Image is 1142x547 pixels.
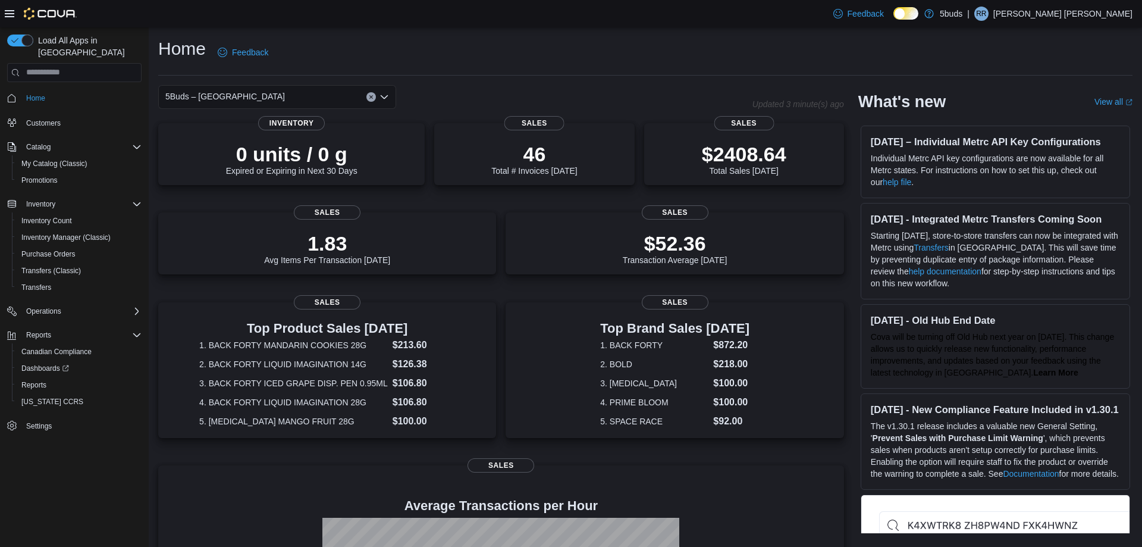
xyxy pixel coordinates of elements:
a: Dashboards [12,360,146,377]
nav: Complex example [7,85,142,465]
span: Inventory Manager (Classic) [21,233,111,242]
span: Dashboards [21,364,69,373]
span: Sales [294,205,360,220]
span: Customers [21,115,142,130]
a: Customers [21,116,65,130]
span: [US_STATE] CCRS [21,397,83,407]
input: Dark Mode [893,7,918,20]
dt: 1. BACK FORTY MANDARIN COOKIES 28G [199,339,388,351]
span: Sales [642,205,708,220]
a: help documentation [909,267,981,276]
dd: $100.00 [713,395,749,410]
a: Transfers [17,280,56,295]
span: Inventory [258,116,325,130]
dd: $106.80 [393,395,456,410]
span: Inventory Count [21,216,72,226]
span: Home [26,93,45,103]
button: Purchase Orders [12,246,146,262]
span: Cova will be turning off Old Hub next year on [DATE]. This change allows us to quickly release ne... [871,332,1114,377]
span: Sales [714,116,774,130]
a: help file [883,177,911,187]
span: Transfers (Classic) [17,264,142,278]
span: RR [976,7,986,21]
span: Home [21,90,142,105]
span: Inventory Manager (Classic) [17,230,142,245]
dt: 3. [MEDICAL_DATA] [600,377,708,389]
button: Reports [2,327,146,343]
div: Expired or Expiring in Next 30 Days [226,142,357,176]
a: Dashboards [17,361,74,376]
dd: $126.38 [393,357,456,371]
a: Home [21,91,50,105]
h3: Top Product Sales [DATE] [199,321,455,336]
h3: [DATE] - New Compliance Feature Included in v1.30.1 [871,404,1120,415]
div: Transaction Average [DATE] [623,232,727,265]
p: $52.36 [623,232,727,255]
dd: $100.00 [393,414,456,429]
span: Settings [26,421,52,431]
a: Purchase Orders [17,247,80,261]
p: 1.83 [264,232,390,255]
a: Canadian Compliance [17,345,96,359]
button: Open list of options [379,92,389,102]
button: Inventory Manager (Classic) [12,229,146,246]
h3: [DATE] - Integrated Metrc Transfers Coming Soon [871,213,1120,225]
span: Operations [26,307,61,316]
span: Load All Apps in [GEOGRAPHIC_DATA] [33,35,142,58]
span: Transfers (Classic) [21,266,81,276]
button: Clear input [366,92,376,102]
dt: 3. BACK FORTY ICED GRAPE DISP. PEN 0.95ML [199,377,388,389]
button: Catalog [21,140,55,154]
dt: 2. BOLD [600,358,708,370]
p: | [967,7,970,21]
dd: $872.20 [713,338,749,352]
span: Transfers [21,283,51,292]
span: Feedback [848,8,884,20]
a: Transfers [914,243,949,252]
span: 5Buds – [GEOGRAPHIC_DATA] [165,89,285,104]
p: Updated 3 minute(s) ago [752,99,844,109]
p: $2408.64 [702,142,786,166]
strong: Prevent Sales with Purchase Limit Warning [873,433,1043,443]
img: Cova [24,8,77,20]
dt: 5. SPACE RACE [600,415,708,427]
span: Purchase Orders [17,247,142,261]
button: Reports [21,328,56,342]
p: 46 [491,142,577,166]
a: Feedback [829,2,889,26]
a: Inventory Manager (Classic) [17,230,115,245]
a: View allExternal link [1094,97,1132,107]
span: Operations [21,304,142,318]
h4: Average Transactions per Hour [168,499,834,513]
p: The v1.30.1 release includes a valuable new General Setting, ' ', which prevents sales when produ... [871,420,1120,480]
span: Catalog [21,140,142,154]
span: Canadian Compliance [17,345,142,359]
dt: 4. PRIME BLOOM [600,396,708,408]
span: Inventory [21,197,142,211]
span: Reports [26,330,51,340]
span: Canadian Compliance [21,347,92,357]
button: Transfers (Classic) [12,262,146,279]
a: Transfers (Classic) [17,264,86,278]
h1: Home [158,37,206,61]
dd: $218.00 [713,357,749,371]
p: Individual Metrc API key configurations are now available for all Metrc states. For instructions ... [871,152,1120,188]
span: Catalog [26,142,51,152]
button: Catalog [2,139,146,155]
a: [US_STATE] CCRS [17,395,88,409]
h3: [DATE] – Individual Metrc API Key Configurations [871,136,1120,148]
span: My Catalog (Classic) [21,159,87,168]
dd: $92.00 [713,414,749,429]
span: Reports [21,380,46,390]
div: Avg Items Per Transaction [DATE] [264,232,390,265]
strong: Learn More [1033,368,1078,377]
span: My Catalog (Classic) [17,157,142,171]
button: Settings [2,417,146,435]
span: Feedback [232,46,268,58]
div: Total Sales [DATE] [702,142,786,176]
h3: [DATE] - Old Hub End Date [871,314,1120,326]
p: [PERSON_NAME] [PERSON_NAME] [993,7,1132,21]
dd: $106.80 [393,376,456,390]
span: Sales [504,116,564,130]
span: Reports [21,328,142,342]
